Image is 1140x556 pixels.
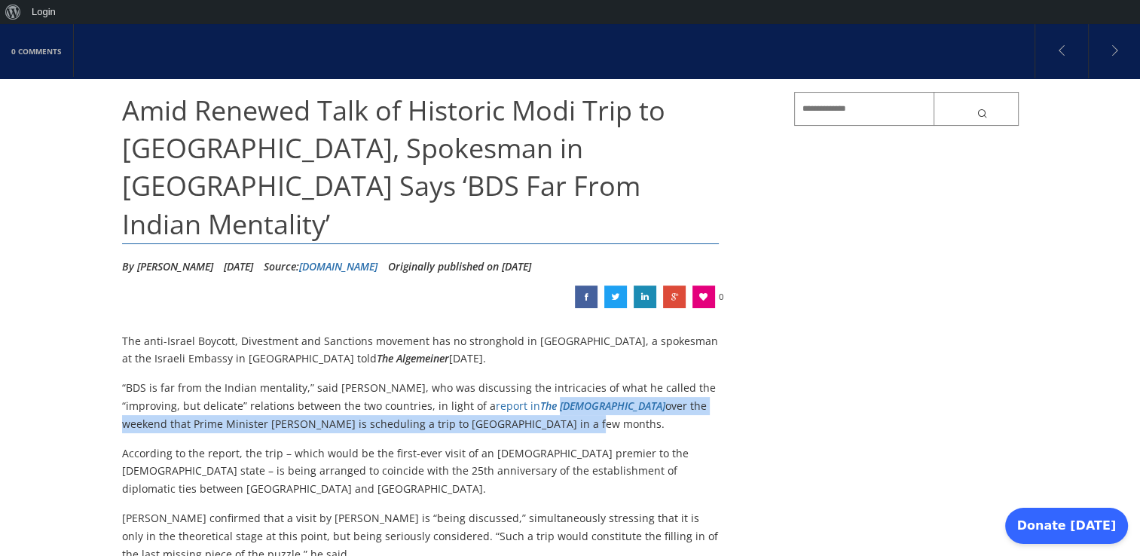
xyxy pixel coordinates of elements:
[496,399,665,413] a: report inThe [DEMOGRAPHIC_DATA]
[377,351,449,365] em: The Algemeiner
[122,379,720,432] p: “BDS is far from the Indian mentality,” said [PERSON_NAME], who was discussing the intricacies of...
[634,286,656,308] a: Amid Renewed Talk of Historic Modi Trip to Israel, Spokesman in New Delhi Says ‘BDS Far From Indi...
[299,259,377,273] a: [DOMAIN_NAME]
[264,255,377,278] div: Source:
[122,92,665,243] span: Amid Renewed Talk of Historic Modi Trip to [GEOGRAPHIC_DATA], Spokesman in [GEOGRAPHIC_DATA] Says...
[719,286,723,308] span: 0
[122,332,720,368] p: The anti-Israel Boycott, Divestment and Sanctions movement has no stronghold in [GEOGRAPHIC_DATA]...
[224,255,253,278] li: [DATE]
[604,286,627,308] a: Amid Renewed Talk of Historic Modi Trip to Israel, Spokesman in New Delhi Says ‘BDS Far From Indi...
[540,399,665,413] em: The [DEMOGRAPHIC_DATA]
[122,255,213,278] li: By [PERSON_NAME]
[663,286,686,308] a: Amid Renewed Talk of Historic Modi Trip to Israel, Spokesman in New Delhi Says ‘BDS Far From Indi...
[575,286,598,308] a: Amid Renewed Talk of Historic Modi Trip to Israel, Spokesman in New Delhi Says ‘BDS Far From Indi...
[388,255,531,278] li: Originally published on [DATE]
[122,444,720,498] p: According to the report, the trip – which would be the first-ever visit of an [DEMOGRAPHIC_DATA] ...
